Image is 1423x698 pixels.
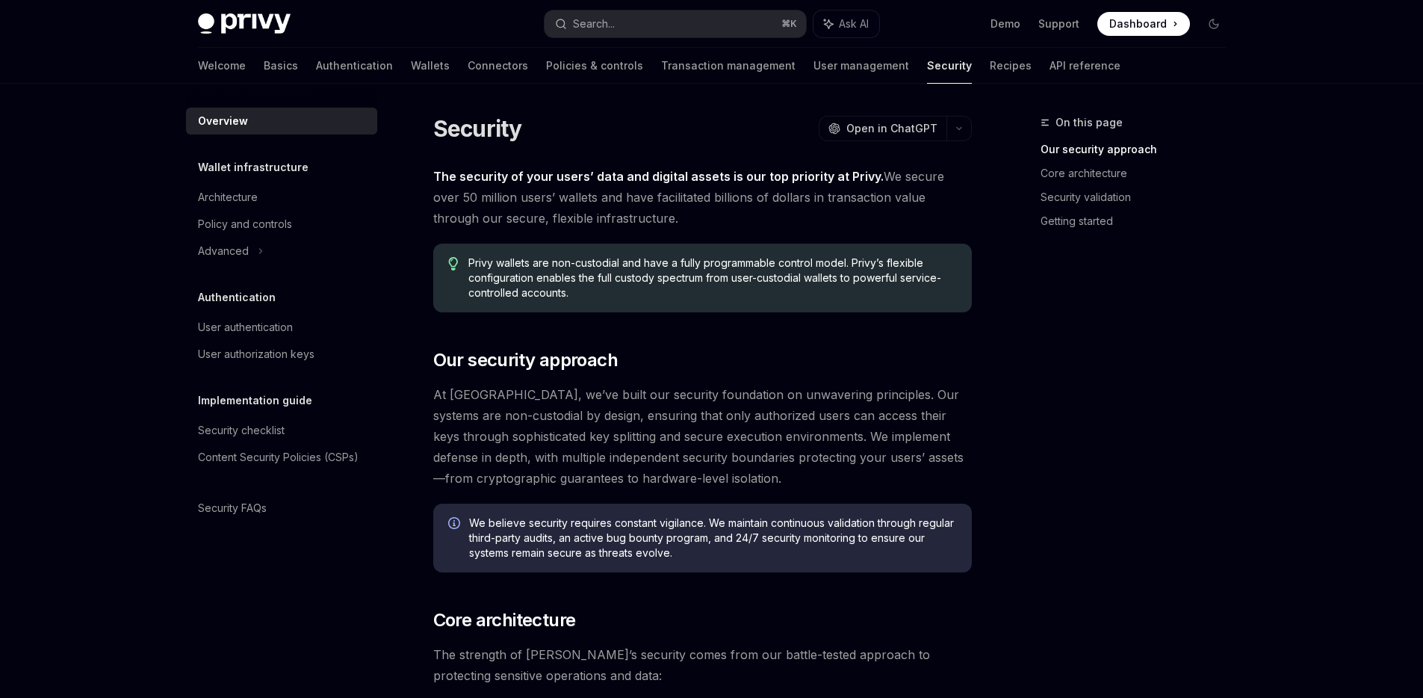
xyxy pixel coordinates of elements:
[198,112,248,130] div: Overview
[1041,209,1238,233] a: Getting started
[316,48,393,84] a: Authentication
[433,169,884,184] strong: The security of your users’ data and digital assets is our top priority at Privy.
[186,108,377,135] a: Overview
[433,608,576,632] span: Core architecture
[1041,185,1238,209] a: Security validation
[1202,12,1226,36] button: Toggle dark mode
[468,48,528,84] a: Connectors
[198,499,267,517] div: Security FAQs
[813,10,879,37] button: Ask AI
[198,215,292,233] div: Policy and controls
[661,48,796,84] a: Transaction management
[433,166,972,229] span: We secure over 50 million users’ wallets and have facilitated billions of dollars in transaction ...
[186,444,377,471] a: Content Security Policies (CSPs)
[469,516,957,560] span: We believe security requires constant vigilance. We maintain continuous validation through regula...
[198,13,291,34] img: dark logo
[990,16,1020,31] a: Demo
[448,257,459,271] svg: Tip
[545,10,806,37] button: Search...⌘K
[1038,16,1079,31] a: Support
[990,48,1032,84] a: Recipes
[1041,138,1238,161] a: Our security approach
[1109,16,1167,31] span: Dashboard
[433,644,972,686] span: The strength of [PERSON_NAME]’s security comes from our battle-tested approach to protecting sens...
[433,384,972,489] span: At [GEOGRAPHIC_DATA], we’ve built our security foundation on unwavering principles. Our systems a...
[186,417,377,444] a: Security checklist
[1055,114,1123,132] span: On this page
[198,48,246,84] a: Welcome
[198,188,258,206] div: Architecture
[198,318,293,336] div: User authentication
[411,48,450,84] a: Wallets
[198,345,314,363] div: User authorization keys
[546,48,643,84] a: Policies & controls
[186,314,377,341] a: User authentication
[186,211,377,238] a: Policy and controls
[819,116,946,141] button: Open in ChatGPT
[186,495,377,522] a: Security FAQs
[433,348,618,372] span: Our security approach
[1097,12,1190,36] a: Dashboard
[839,16,869,31] span: Ask AI
[813,48,909,84] a: User management
[1050,48,1120,84] a: API reference
[927,48,972,84] a: Security
[198,392,312,410] h5: Implementation guide
[781,18,797,30] span: ⌘ K
[433,115,522,142] h1: Security
[186,341,377,368] a: User authorization keys
[468,256,956,300] span: Privy wallets are non-custodial and have a fully programmable control model. Privy’s flexible con...
[846,121,937,136] span: Open in ChatGPT
[264,48,298,84] a: Basics
[198,288,276,306] h5: Authentication
[198,158,309,176] h5: Wallet infrastructure
[448,517,463,532] svg: Info
[198,242,249,260] div: Advanced
[186,184,377,211] a: Architecture
[1041,161,1238,185] a: Core architecture
[573,15,615,33] div: Search...
[198,421,285,439] div: Security checklist
[198,448,359,466] div: Content Security Policies (CSPs)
